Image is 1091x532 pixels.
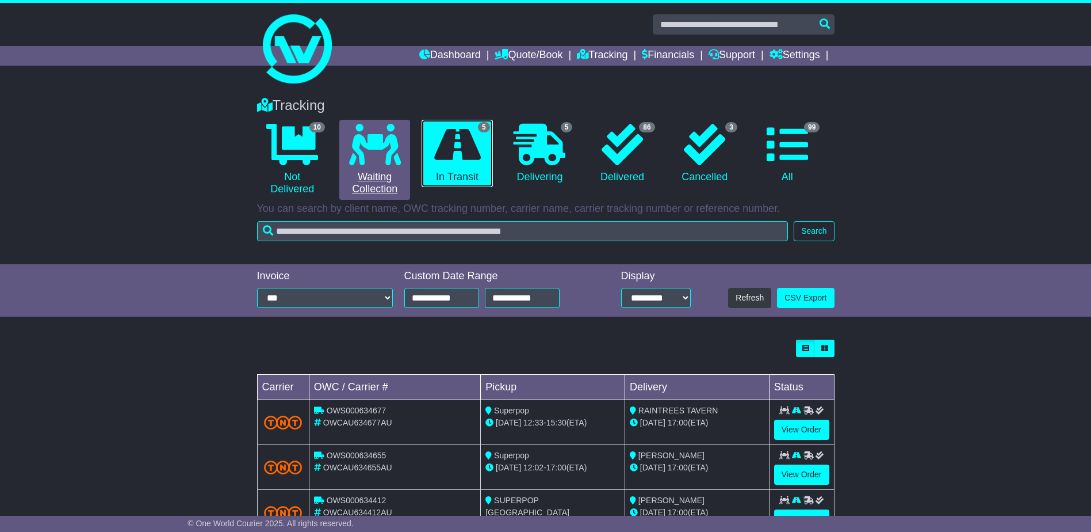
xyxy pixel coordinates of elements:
[404,270,589,283] div: Custom Date Range
[625,375,769,400] td: Delivery
[494,451,529,460] span: Superpop
[478,122,490,132] span: 5
[709,46,755,66] a: Support
[496,418,521,427] span: [DATE]
[638,406,718,415] span: RAINTREES TAVERN
[323,463,392,472] span: OWCAU634655AU
[323,418,392,427] span: OWCAU634677AU
[485,462,620,474] div: - (ETA)
[668,463,688,472] span: 17:00
[630,507,764,519] div: (ETA)
[309,122,325,132] span: 10
[630,462,764,474] div: (ETA)
[752,120,822,188] a: 99 All
[770,46,820,66] a: Settings
[621,270,691,283] div: Display
[422,120,492,188] a: 5 In Transit
[669,120,740,188] a: 3 Cancelled
[546,463,566,472] span: 17:00
[323,508,392,517] span: OWCAU634412AU
[668,418,688,427] span: 17:00
[642,46,694,66] a: Financials
[327,406,386,415] span: OWS000634677
[640,508,665,517] span: [DATE]
[728,288,771,308] button: Refresh
[640,418,665,427] span: [DATE]
[640,463,665,472] span: [DATE]
[339,120,410,200] a: Waiting Collection
[523,418,543,427] span: 12:33
[774,465,829,485] a: View Order
[577,46,627,66] a: Tracking
[257,203,834,215] p: You can search by client name, OWC tracking number, carrier name, carrier tracking number or refe...
[494,406,529,415] span: Superpop
[794,221,834,241] button: Search
[485,496,569,517] span: SUPERPOP [GEOGRAPHIC_DATA]
[309,375,480,400] td: OWC / Carrier #
[725,122,737,132] span: 3
[257,120,328,200] a: 10 Not Delivered
[546,418,566,427] span: 15:30
[774,510,829,530] a: View Order
[804,122,820,132] span: 99
[251,97,840,114] div: Tracking
[264,461,302,474] img: TNT_Domestic.png
[419,46,481,66] a: Dashboard
[257,375,309,400] td: Carrier
[523,463,543,472] span: 12:02
[638,496,705,505] span: [PERSON_NAME]
[668,508,688,517] span: 17:00
[638,451,705,460] span: [PERSON_NAME]
[481,375,625,400] td: Pickup
[264,506,302,520] img: TNT_Domestic.png
[327,496,386,505] span: OWS000634412
[774,420,829,440] a: View Order
[561,122,573,132] span: 5
[187,519,354,528] span: © One World Courier 2025. All rights reserved.
[496,463,521,472] span: [DATE]
[777,288,834,308] a: CSV Export
[504,120,575,188] a: 5 Delivering
[769,375,834,400] td: Status
[495,46,562,66] a: Quote/Book
[257,270,393,283] div: Invoice
[327,451,386,460] span: OWS000634655
[630,417,764,429] div: (ETA)
[587,120,657,188] a: 86 Delivered
[485,417,620,429] div: - (ETA)
[264,416,302,430] img: TNT_Domestic.png
[639,122,654,132] span: 86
